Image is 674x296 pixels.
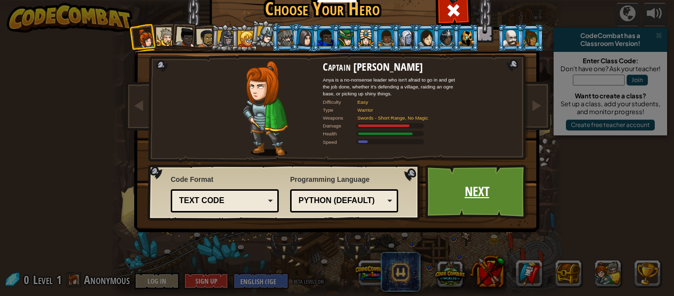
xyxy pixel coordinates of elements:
[179,195,264,207] div: Text code
[452,24,479,51] li: Ritic the Cold
[291,23,319,52] li: Omarn Brewstone
[357,98,454,105] div: Easy
[171,174,279,184] span: Code Format
[290,174,398,184] span: Programming Language
[332,24,359,51] li: Naria of the Leaf
[357,106,454,113] div: Warrior
[250,19,279,48] li: Hattori Hanzō
[242,61,288,156] img: captain-pose.png
[323,61,461,73] h2: Captain [PERSON_NAME]
[299,195,384,207] div: Python (Default)
[312,24,338,51] li: Gordon the Stalwart
[352,24,378,51] li: Pender Spellbane
[210,24,238,52] li: Amara Arrowhead
[323,76,461,97] div: Anya is a no-nonsense leader who isn't afraid to go in and get the job done, whether it's defendi...
[323,98,357,105] div: Difficulty
[190,24,218,52] li: Alejandro the Duelist
[323,138,357,145] div: Speed
[323,114,357,121] div: Weapons
[497,24,524,51] li: Okar Stompfoot
[425,165,528,219] a: Next
[518,24,544,51] li: Zana Woodheart
[148,165,423,221] img: language-selector-background.png
[323,138,461,145] div: Moves at 6 meters per second.
[170,22,199,51] li: Lady Ida Justheart
[357,114,454,121] div: Swords - Short Range, No Magic
[231,24,258,51] li: Miss Hushbaum
[323,123,357,129] div: Damage
[323,130,461,137] div: Gains 140% of listed Warrior armor health.
[412,24,439,51] li: Illia Shieldsmith
[323,123,461,129] div: Deals 120% of listed Warrior weapon damage.
[150,23,177,50] li: Sir Tharin Thunderfist
[323,130,357,137] div: Health
[129,23,158,52] li: Captain Anya Weston
[372,24,399,51] li: Arryn Stonewall
[392,24,419,51] li: Nalfar Cryptor
[323,106,357,113] div: Type
[271,24,298,51] li: Senick Steelclaw
[433,24,459,51] li: Usara Master Wizard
